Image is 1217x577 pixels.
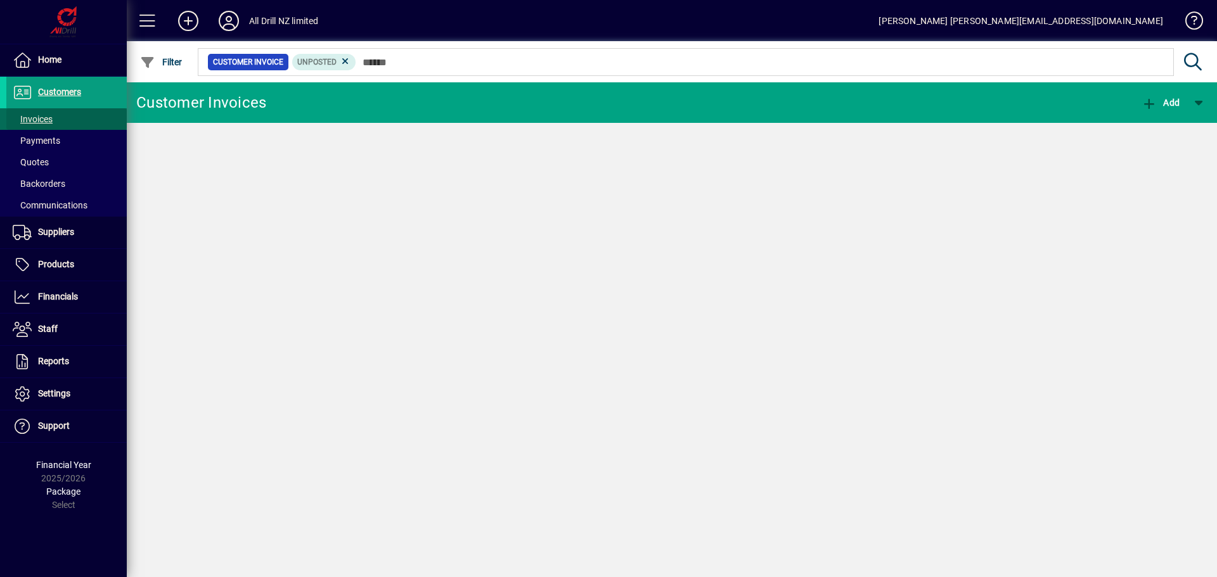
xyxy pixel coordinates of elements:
div: All Drill NZ limited [249,11,319,31]
button: Add [168,10,209,32]
button: Profile [209,10,249,32]
mat-chip: Customer Invoice Status: Unposted [292,54,356,70]
button: Add [1138,91,1183,114]
a: Settings [6,378,127,410]
span: Customers [38,87,81,97]
span: Invoices [13,114,53,124]
div: [PERSON_NAME] [PERSON_NAME][EMAIL_ADDRESS][DOMAIN_NAME] [879,11,1163,31]
a: Suppliers [6,217,127,248]
a: Payments [6,130,127,151]
a: Reports [6,346,127,377]
a: Support [6,410,127,442]
span: Financials [38,291,78,301]
span: Support [38,421,70,431]
a: Backorders [6,173,127,194]
a: Home [6,44,127,76]
span: Settings [38,388,70,398]
a: Financials [6,281,127,313]
span: Financial Year [36,460,91,470]
span: Quotes [13,157,49,167]
span: Package [46,486,80,497]
span: Unposted [297,58,337,67]
span: Filter [140,57,183,67]
a: Invoices [6,108,127,130]
span: Suppliers [38,227,74,237]
span: Customer Invoice [213,56,283,68]
span: Communications [13,200,87,210]
span: Products [38,259,74,269]
span: Home [38,54,61,65]
a: Communications [6,194,127,216]
a: Staff [6,314,127,345]
span: Add [1142,98,1180,108]
span: Backorders [13,179,65,189]
div: Customer Invoices [136,92,266,113]
a: Knowledge Base [1176,3,1201,44]
span: Reports [38,356,69,366]
a: Products [6,249,127,281]
button: Filter [137,51,186,73]
span: Staff [38,324,58,334]
a: Quotes [6,151,127,173]
span: Payments [13,136,60,146]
